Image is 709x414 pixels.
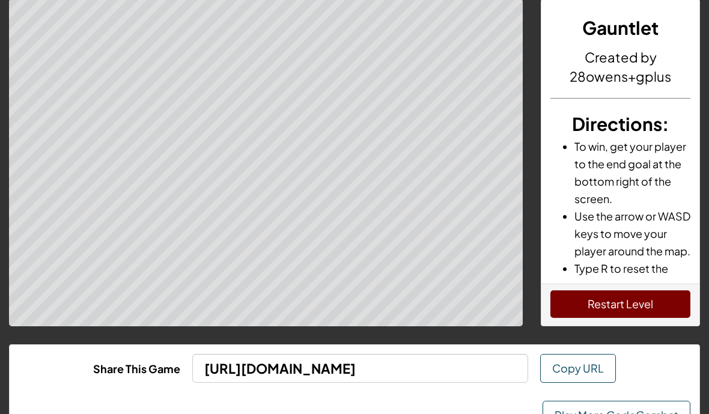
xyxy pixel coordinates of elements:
[550,291,690,318] button: Restart Level
[574,208,690,260] li: Use the arrow or WASD keys to move your player around the map.
[552,362,604,376] span: Copy URL
[574,260,690,295] li: Type R to reset the game.
[550,15,690,42] h3: Gauntlet
[550,48,690,87] h4: Created by 28owens+gplus
[540,355,616,383] button: Copy URL
[574,138,690,208] li: To win, get your player to the end goal at the bottom right of the screen.
[550,111,690,138] h3: :
[572,113,662,136] span: Directions
[93,362,180,376] b: Share This Game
